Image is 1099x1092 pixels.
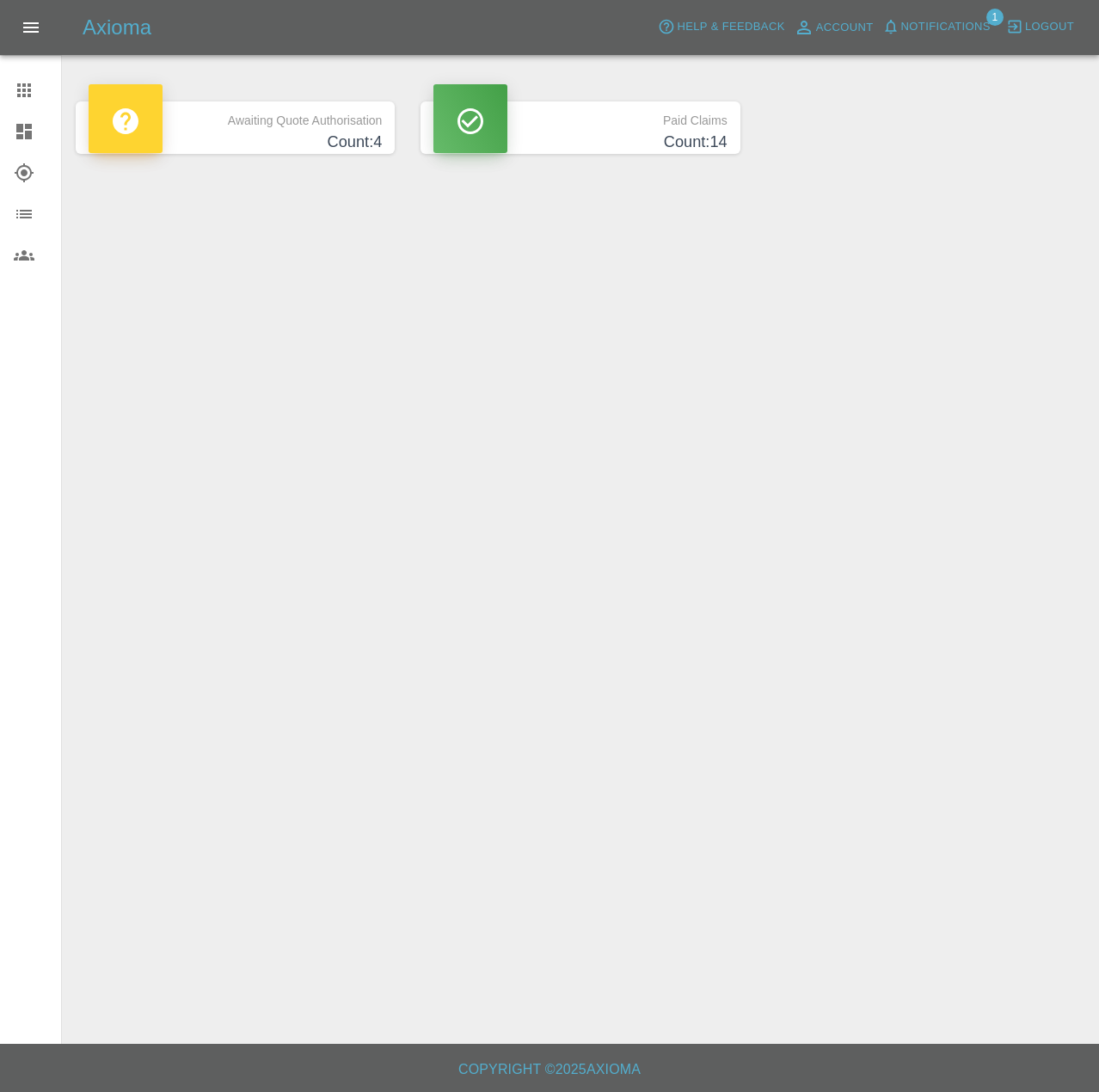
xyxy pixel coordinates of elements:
[878,14,995,40] button: Notifications
[654,14,789,40] button: Help & Feedback
[421,101,740,154] a: Paid ClaimsCount:14
[14,1058,1085,1082] h6: Copyright © 2025 Axioma
[1025,17,1074,37] span: Logout
[10,7,52,48] button: Open drawer
[83,14,151,41] h5: Axioma
[89,131,382,154] h4: Count: 4
[816,18,874,38] span: Account
[677,17,784,37] span: Help & Feedback
[89,101,382,131] p: Awaiting Quote Authorisation
[76,101,395,154] a: Awaiting Quote AuthorisationCount:4
[986,9,1004,26] span: 1
[433,131,727,154] h4: Count: 14
[433,101,727,131] p: Paid Claims
[901,17,991,37] span: Notifications
[789,14,878,41] a: Account
[1002,14,1078,40] button: Logout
